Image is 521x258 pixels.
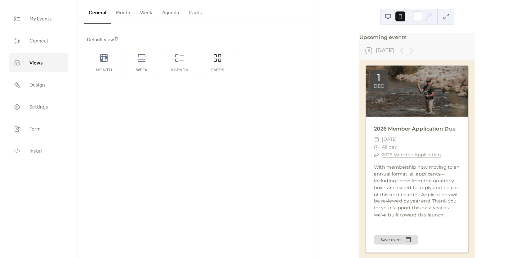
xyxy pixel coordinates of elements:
[9,119,68,138] a: Form
[366,164,468,218] div: With membership now moving to an annual format, all applicants—including those from the quarterly...
[377,73,381,82] div: 1
[9,141,68,160] a: Install
[29,80,45,90] span: Design
[29,58,43,68] span: Views
[9,53,68,72] a: Views
[381,144,397,151] span: All day
[29,146,42,156] span: Install
[373,84,384,89] div: Dec
[374,126,456,132] a: 2026 Member Application Due
[381,136,397,144] span: [DATE]
[207,68,228,73] div: Cards
[29,124,41,134] span: Form
[381,152,441,158] a: 2026 Member Application
[374,151,379,159] div: ​
[87,36,302,44] div: Default view
[29,14,52,24] span: My Events
[374,144,379,151] div: ​
[29,102,48,112] span: Settings
[359,33,475,41] div: Upcoming events
[374,235,418,244] button: Save event
[9,9,68,28] a: My Events
[9,75,68,94] a: Design
[374,136,379,144] div: ​
[9,31,68,50] a: Connect
[9,97,68,116] a: Settings
[93,68,115,73] div: Month
[131,68,153,73] div: Week
[29,36,48,46] span: Connect
[169,68,190,73] div: Agenda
